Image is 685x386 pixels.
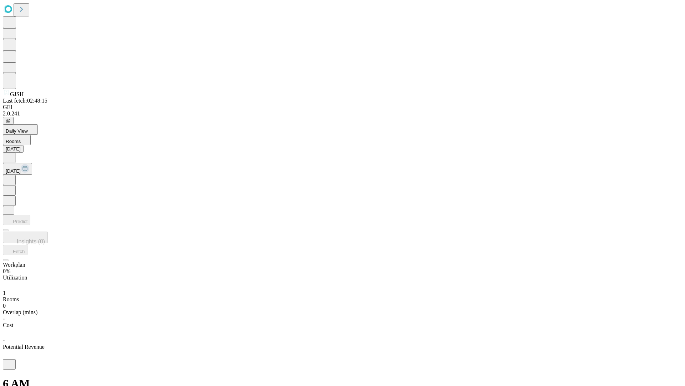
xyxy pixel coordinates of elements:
button: Fetch [3,245,27,255]
span: 0% [3,268,10,274]
div: 2.0.241 [3,110,682,117]
button: Predict [3,215,30,225]
span: - [3,316,5,322]
button: Rooms [3,135,31,145]
span: 0 [3,303,6,309]
button: @ [3,117,14,124]
span: Potential Revenue [3,344,45,350]
span: Insights (0) [17,238,45,244]
span: Daily View [6,128,28,134]
span: Last fetch: 02:48:15 [3,98,47,104]
span: Overlap (mins) [3,309,37,315]
button: [DATE] [3,163,32,175]
button: [DATE] [3,145,24,153]
button: Daily View [3,124,38,135]
span: 1 [3,290,6,296]
span: - [3,337,5,343]
span: GJSH [10,91,24,97]
span: Workplan [3,262,25,268]
span: Utilization [3,274,27,281]
span: Rooms [6,139,21,144]
button: Insights (0) [3,232,48,243]
span: [DATE] [6,168,21,174]
span: @ [6,118,11,123]
span: Rooms [3,296,19,302]
div: GEI [3,104,682,110]
span: Cost [3,322,13,328]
